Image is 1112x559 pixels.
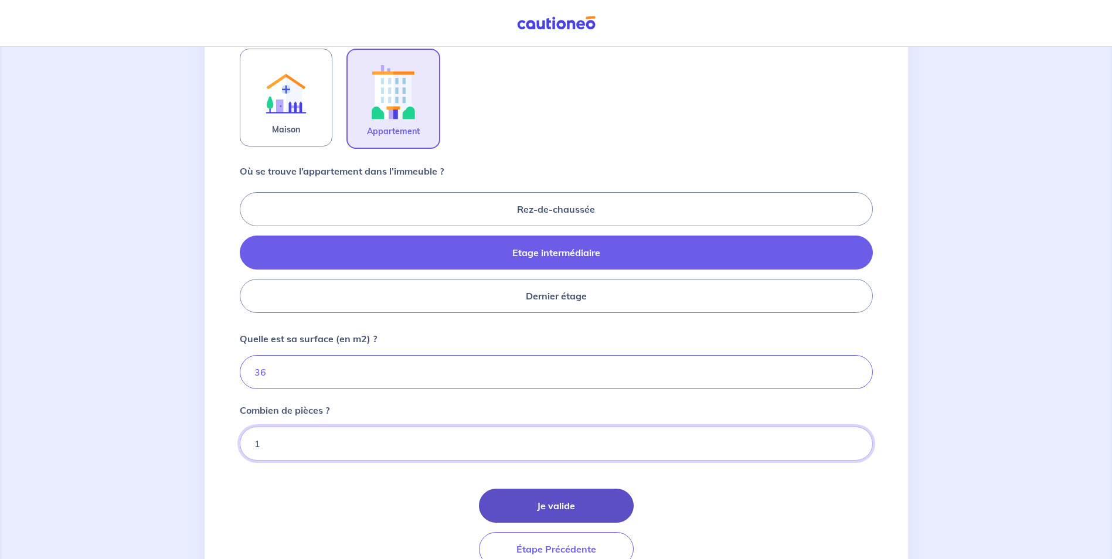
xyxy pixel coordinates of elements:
p: Où se trouve l’appartement dans l’immeuble ? [240,164,444,178]
label: Etage intermédiaire [240,236,873,270]
img: Cautioneo [512,16,600,30]
img: illu_apartment.svg [362,59,425,124]
label: Rez-de-chaussée [240,192,873,226]
p: Combien de pièces ? [240,403,329,417]
span: Maison [272,122,300,137]
img: illu_rent.svg [254,59,318,122]
button: Je valide [479,489,634,523]
span: Appartement [367,124,420,138]
input: Ex: 1 [240,427,873,461]
p: Quelle est sa surface (en m2) ? [240,332,377,346]
input: Ex : 67 [240,355,873,389]
label: Dernier étage [240,279,873,313]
